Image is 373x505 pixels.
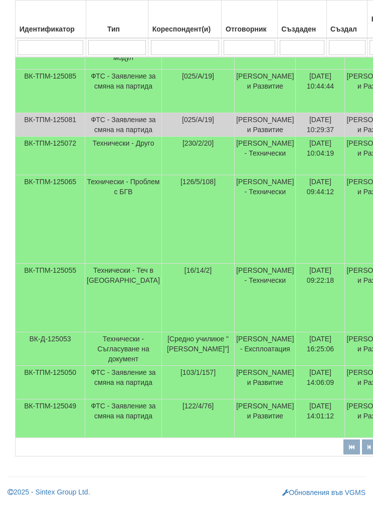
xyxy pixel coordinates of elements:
td: ВК-ТПМ-125072 [16,137,85,175]
td: Технически - Проблем с БГВ [85,175,162,264]
td: ВК-Д-125053 [16,332,85,366]
div: Кореспондент(и) [150,22,220,36]
td: Технически - Съгласуване на документ [85,332,162,366]
td: ФТС - Заявление за смяна на партида [85,70,162,113]
td: [PERSON_NAME] и Развитие [235,113,296,137]
td: [PERSON_NAME] - Технически [235,175,296,264]
span: [025/А/19] [182,116,214,124]
span: [126/5/108] [180,178,216,186]
td: [DATE] 10:44:44 [296,70,345,113]
td: [PERSON_NAME] - Технически [235,264,296,332]
div: Отговорник [223,22,276,36]
td: [DATE] 10:04:19 [296,137,345,175]
td: ФТС - Заявление за смяна на партида [85,113,162,137]
td: [DATE] 09:44:12 [296,175,345,264]
span: [122/4/76] [182,402,214,410]
th: Кореспондент(и): No sort applied, activate to apply an ascending sort [148,1,222,39]
td: Технически - Теч в [GEOGRAPHIC_DATA] [85,264,162,332]
td: [PERSON_NAME] - Технически [235,137,296,175]
th: Създал: No sort applied, activate to apply an ascending sort [327,1,367,39]
td: [PERSON_NAME] - Експлоатация [235,332,296,366]
a: 2025 - Sintex Group Ltd. [8,488,90,496]
td: [PERSON_NAME] и Развитие [235,399,296,438]
td: ВК-ТПМ-125050 [16,366,85,399]
th: Създаден: No sort applied, activate to apply an ascending sort [278,1,327,39]
td: [PERSON_NAME] и Развитие [235,366,296,399]
th: Тип: No sort applied, activate to apply an ascending sort [86,1,148,39]
td: [DATE] 14:06:09 [296,366,345,399]
td: ФТС - Заявление за смяна на партида [85,366,162,399]
td: [DATE] 10:29:37 [296,113,345,137]
td: [PERSON_NAME] и Развитие [235,70,296,113]
span: [16/14/2] [184,266,212,274]
th: Идентификатор: No sort applied, activate to apply an ascending sort [16,1,86,39]
a: Обновления във VGMS [282,488,365,496]
th: Отговорник: No sort applied, activate to apply an ascending sort [222,1,278,39]
td: ВК-ТПМ-125055 [16,264,85,332]
td: Технически - Друго [85,137,162,175]
td: [DATE] 09:22:18 [296,264,345,332]
td: ФТС - Заявление за смяна на партида [85,399,162,438]
span: [103/1/157] [180,368,216,376]
td: [DATE] 16:25:06 [296,332,345,366]
div: Тип [88,22,147,36]
div: Създаден [279,22,325,36]
span: [025/А/19] [182,72,214,80]
button: Първа страница [343,439,360,454]
td: ВК-ТПМ-125049 [16,399,85,438]
span: [Средно училиюе "[PERSON_NAME]"] [167,335,229,353]
td: [DATE] 14:01:12 [296,399,345,438]
td: ВК-ТПМ-125081 [16,113,85,137]
div: Създал [328,22,365,36]
span: [230/2/20] [182,139,214,147]
td: ВК-ТПМ-125085 [16,70,85,113]
div: Идентификатор [17,22,84,36]
td: ВК-ТПМ-125065 [16,175,85,264]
